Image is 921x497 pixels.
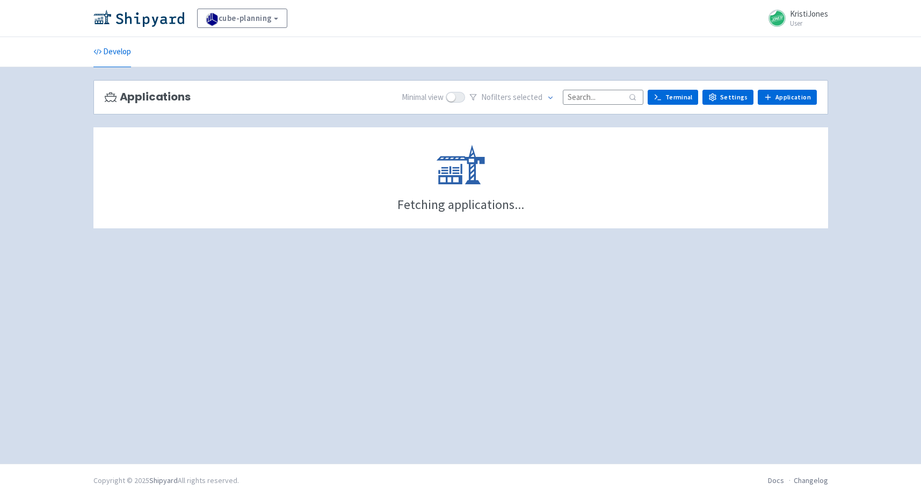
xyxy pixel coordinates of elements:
div: Fetching applications... [397,198,524,211]
img: Shipyard logo [93,10,184,27]
span: No filter s [481,91,542,104]
a: KristiJones User [762,10,828,27]
input: Search... [563,90,643,104]
span: Minimal view [402,91,444,104]
span: selected [513,92,542,102]
span: KristiJones [790,9,828,19]
h3: Applications [105,91,191,103]
a: Settings [702,90,753,105]
a: Application [758,90,816,105]
a: cube-planning [197,9,287,28]
a: Terminal [648,90,698,105]
a: Changelog [794,476,828,485]
div: Copyright © 2025 All rights reserved. [93,475,239,486]
a: Docs [768,476,784,485]
a: Shipyard [149,476,178,485]
a: Develop [93,37,131,67]
small: User [790,20,828,27]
